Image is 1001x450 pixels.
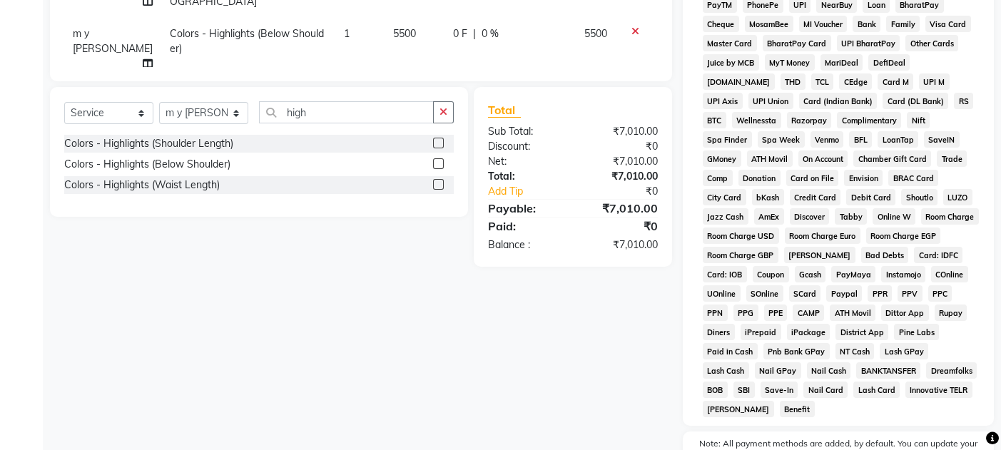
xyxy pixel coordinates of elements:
span: Pine Labs [894,324,939,340]
span: THD [781,73,806,90]
span: Spa Finder [703,131,752,148]
div: ₹0 [589,184,669,199]
span: ATH Movil [830,305,875,321]
span: [PERSON_NAME] [784,247,855,263]
div: ₹7,010.00 [573,200,669,217]
div: Colors - Highlights (Below Shoulder) [64,157,230,172]
span: Discover [790,208,830,225]
span: TCL [811,73,834,90]
span: City Card [703,189,746,205]
span: iPrepaid [741,324,781,340]
span: Other Cards [905,35,958,51]
span: [DOMAIN_NAME] [703,73,775,90]
span: Complimentary [837,112,901,128]
span: Pnb Bank GPay [763,343,830,359]
span: Room Charge EGP [866,227,941,244]
span: SCard [789,285,821,302]
input: Search or Scan [259,101,434,123]
div: Colors - Highlights (Waist Length) [64,178,220,193]
span: DefiDeal [868,54,910,71]
span: PPN [703,305,728,321]
span: GMoney [703,150,741,167]
span: 0 F [453,26,467,41]
span: CEdge [839,73,872,90]
span: | [473,26,476,41]
div: ₹0 [573,139,669,154]
span: District App [835,324,888,340]
span: Bad Debts [861,247,909,263]
span: 5500 [393,27,416,40]
span: Nail GPay [755,362,801,379]
div: Total: [477,169,573,184]
span: Bank [853,16,880,32]
span: Shoutlo [901,189,938,205]
span: PPG [733,305,758,321]
span: ATH Movil [747,150,793,167]
span: Paid in Cash [703,343,758,359]
span: MI Voucher [799,16,848,32]
div: ₹0 [573,218,669,235]
span: BANKTANSFER [856,362,920,379]
span: Comp [703,170,733,186]
span: Online W [873,208,915,225]
span: Gcash [795,266,826,282]
span: BTC [703,112,726,128]
span: RS [954,93,973,109]
span: UPI BharatPay [837,35,900,51]
div: Discount: [477,139,573,154]
span: BharatPay Card [763,35,831,51]
span: BOB [703,382,728,398]
span: MyT Money [765,54,815,71]
span: Lash GPay [880,343,928,359]
div: Colors - Highlights (Shoulder Length) [64,136,233,151]
span: [PERSON_NAME] [703,401,774,417]
span: On Account [798,150,848,167]
span: Card (Indian Bank) [799,93,878,109]
span: Total [488,103,521,118]
span: Spa Week [758,131,805,148]
span: Colors - Highlights (Below Shoulder) [170,27,324,55]
div: ₹7,010.00 [573,237,669,252]
span: UPI Axis [703,93,743,109]
span: LoanTap [878,131,918,148]
span: Paypal [826,285,862,302]
span: bKash [752,189,784,205]
span: PayMaya [831,266,875,282]
span: Lash Cash [703,362,749,379]
span: Room Charge GBP [703,247,778,263]
span: Benefit [780,401,815,417]
span: Dreamfolks [926,362,977,379]
span: Master Card [703,35,757,51]
span: BRAC Card [888,170,938,186]
div: Balance : [477,237,573,252]
span: Razorpay [787,112,832,128]
span: Card on File [786,170,839,186]
span: MosamBee [745,16,793,32]
span: Trade [937,150,967,167]
span: Lash Card [853,382,900,398]
span: UPI Union [748,93,793,109]
span: UOnline [703,285,741,302]
div: Payable: [477,200,573,217]
span: LUZO [943,189,972,205]
span: PPE [764,305,788,321]
div: ₹7,010.00 [573,124,669,139]
span: Nail Cash [807,362,851,379]
span: 0 % [482,26,499,41]
span: Card M [878,73,913,90]
span: SaveIN [924,131,960,148]
span: Donation [738,170,781,186]
span: Credit Card [790,189,841,205]
span: PPR [868,285,892,302]
span: Tabby [835,208,867,225]
span: Diners [703,324,735,340]
span: Visa Card [925,16,971,32]
span: Nift [907,112,930,128]
span: Room Charge Euro [785,227,860,244]
span: MariDeal [820,54,863,71]
span: COnline [931,266,968,282]
span: m y [PERSON_NAME] [73,27,153,55]
span: Venmo [811,131,844,148]
span: Rupay [935,305,967,321]
span: Cheque [703,16,739,32]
